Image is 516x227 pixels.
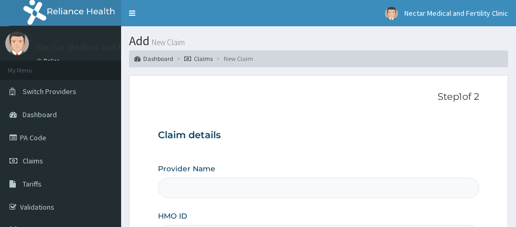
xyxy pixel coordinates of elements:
h1: Add [129,34,508,48]
span: Dashboard [23,110,57,119]
span: Switch Providers [23,87,76,96]
h3: Claim details [158,130,479,141]
p: Nectar Medical and Fertility Clinic [37,43,175,52]
a: Online [37,57,62,65]
label: Provider Name [158,163,215,174]
span: Nectar Medical and Fertility Clinic [404,8,508,18]
a: Claims [184,54,213,63]
label: HMO ID [158,211,187,221]
a: Dashboard [134,54,173,63]
small: New Claim [150,38,185,46]
img: User Image [385,7,398,20]
p: Step 1 of 2 [158,91,479,103]
span: Tariffs [23,179,42,189]
li: New Claim [214,54,253,63]
span: Claims [23,156,43,166]
img: User Image [5,32,29,55]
